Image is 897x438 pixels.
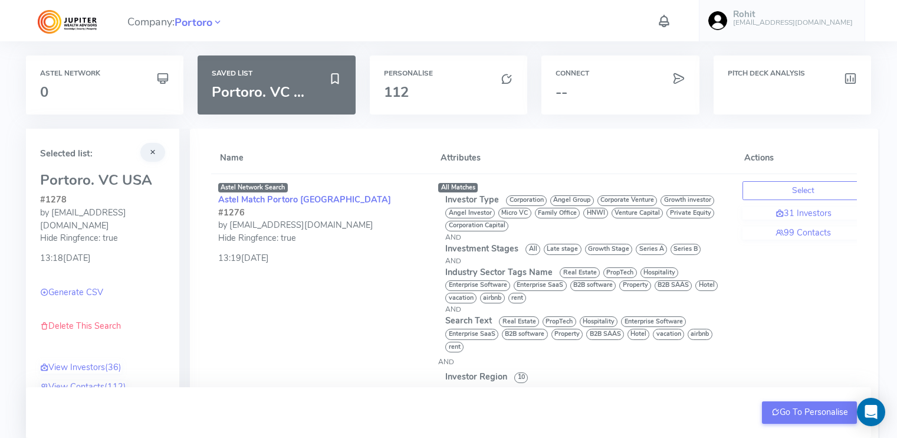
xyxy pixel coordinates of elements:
div: #1276 [218,207,424,220]
span: PropTech [603,267,637,278]
span: airbnb [688,329,712,339]
h5: Rohit [733,9,853,19]
span: Family Office [535,208,580,218]
span: vacation [653,329,684,339]
span: 112 [384,83,409,102]
span: Series A [636,244,667,254]
h5: Selected list: [40,149,165,159]
th: Name [211,143,431,174]
span: Hospitality [580,316,618,327]
span: 10 [514,372,528,383]
a: 99 Contacts [742,227,864,240]
span: Investment Stages [445,243,518,254]
span: Corporation Capital [445,221,508,231]
a: Generate CSV [40,286,103,298]
span: Growth Stage [585,244,633,254]
h3: Portoro. VC USA [40,172,165,188]
div: AND [438,357,728,367]
span: Hotel [627,329,650,339]
span: Hotel [695,280,718,291]
span: vacation [445,293,477,303]
span: (112) [104,381,126,393]
span: B2B SAAS [586,329,624,339]
span: Enterprise SaaS [445,329,498,339]
span: Angel Group [550,195,594,206]
span: B2B software [502,329,548,339]
span: Portoro [175,15,212,31]
a: Delete This Search [40,320,121,332]
span: Investor Type [445,194,499,205]
span: All Matches [441,183,475,192]
span: Late stage [544,244,581,254]
span: Enterprise Software [621,316,686,327]
span: rent [508,293,527,303]
span: Property [551,329,583,339]
span: PropTech [543,316,576,327]
h6: [EMAIL_ADDRESS][DOMAIN_NAME] [733,19,853,27]
img: user-image [708,11,727,30]
a: View Investors(36) [40,361,121,374]
a: 31 Investors [742,207,864,220]
span: Real Estate [560,267,600,278]
div: by [EMAIL_ADDRESS][DOMAIN_NAME] [40,207,165,232]
h6: Connect [556,70,685,77]
a: Portoro [175,15,212,29]
span: 0 [40,83,48,102]
span: Micro VC [498,208,531,218]
th: Attributes [431,143,735,174]
span: Search Text [445,315,492,326]
div: Hide Ringfence: true [218,232,424,245]
th: Actions [735,143,871,174]
span: Property [619,280,651,291]
button: Go To Personalise [762,401,857,424]
div: 13:18[DATE] [40,245,165,265]
div: 13:19[DATE] [218,245,424,265]
div: Hide Ringfence: true [40,232,165,245]
button: Select [742,181,864,200]
span: Growth investor [661,195,714,206]
a: View Contacts(112) [40,381,126,394]
span: Hospitality [640,267,679,278]
h6: Pitch Deck Analysis [728,70,857,77]
span: Real Estate [499,316,539,327]
div: AND [445,304,728,315]
span: Series B [671,244,701,254]
div: by [EMAIL_ADDRESS][DOMAIN_NAME] [218,219,424,232]
span: All [525,244,540,254]
div: Open Intercom Messenger [857,398,885,426]
div: AND [445,256,728,266]
a: Astel Match Portoro [GEOGRAPHIC_DATA] [218,194,391,205]
span: Corporate Venture [597,195,658,206]
span: Venture Capital [612,208,663,218]
span: Industry Sector Tags Name [445,266,553,278]
span: HNWI [583,208,608,218]
span: Astel Network Search [218,183,288,192]
span: airbnb [480,293,505,303]
span: rent [445,342,464,352]
span: Investor Region [445,371,507,383]
div: #1278 [40,194,165,207]
span: Company: [127,11,223,31]
h6: Personalise [384,70,513,77]
h6: Saved List [212,70,341,77]
span: Enterprise SaaS [514,280,567,291]
span: Enterprise Software [445,280,510,291]
span: Angel Investor [445,208,495,218]
h6: Astel Network [40,70,169,77]
div: AND [445,232,728,243]
span: Corporation [506,195,547,206]
span: (36) [105,361,121,373]
span: -- [556,83,567,102]
span: B2B software [570,280,616,291]
span: B2B SAAS [655,280,692,291]
span: Portoro. VC ... [212,83,304,102]
span: Private Equity [666,208,714,218]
